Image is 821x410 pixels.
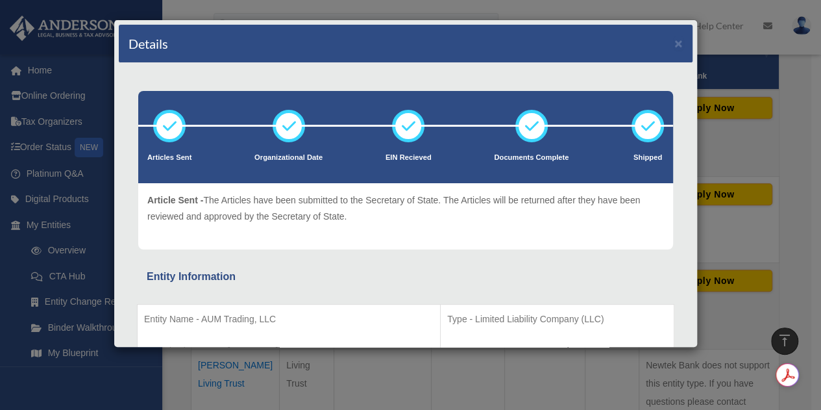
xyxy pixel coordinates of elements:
p: Structure - Manager-managed [447,343,667,359]
button: × [674,36,683,50]
p: Entity Name - AUM Trading, LLC [144,311,434,327]
div: Entity Information [147,268,665,286]
p: Organization State - [US_STATE] [144,343,434,359]
p: Organizational Date [254,151,323,164]
p: Type - Limited Liability Company (LLC) [447,311,667,327]
p: Articles Sent [147,151,191,164]
span: Article Sent - [147,195,203,205]
h4: Details [129,34,168,53]
p: Documents Complete [494,151,569,164]
p: Shipped [631,151,664,164]
p: EIN Recieved [386,151,432,164]
p: The Articles have been submitted to the Secretary of State. The Articles will be returned after t... [147,192,664,224]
